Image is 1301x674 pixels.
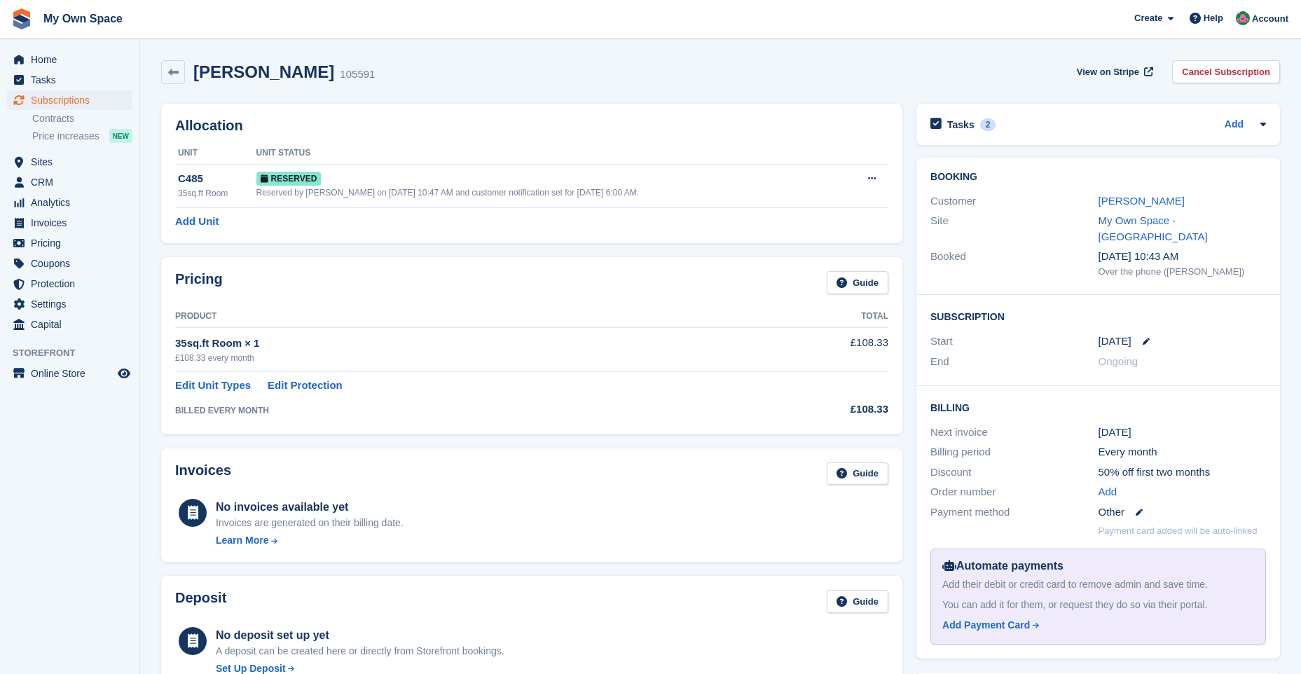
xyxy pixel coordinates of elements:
[1172,60,1280,83] a: Cancel Subscription
[827,271,888,294] a: Guide
[7,233,132,253] a: menu
[942,598,1254,612] div: You can add it for them, or request they do so via their portal.
[1099,484,1117,500] a: Add
[930,213,1098,245] div: Site
[1099,444,1266,460] div: Every month
[7,152,132,172] a: menu
[175,378,251,394] a: Edit Unit Types
[193,62,334,81] h2: [PERSON_NAME]
[757,305,888,328] th: Total
[1099,504,1266,521] div: Other
[930,354,1098,370] div: End
[175,352,757,364] div: £108.33 every month
[1134,11,1162,25] span: Create
[7,274,132,294] a: menu
[31,193,115,212] span: Analytics
[1099,249,1266,265] div: [DATE] 10:43 AM
[178,187,256,200] div: 35sq.ft Room
[7,193,132,212] a: menu
[1099,214,1208,242] a: My Own Space - [GEOGRAPHIC_DATA]
[216,644,504,659] p: A deposit can be created here or directly from Storefront bookings.
[216,533,268,548] div: Learn More
[31,50,115,69] span: Home
[942,618,1030,633] div: Add Payment Card
[930,333,1098,350] div: Start
[1099,195,1185,207] a: [PERSON_NAME]
[32,130,99,143] span: Price increases
[109,129,132,143] div: NEW
[116,365,132,382] a: Preview store
[827,590,888,613] a: Guide
[32,128,132,144] a: Price increases NEW
[216,533,404,548] a: Learn More
[11,8,32,29] img: stora-icon-8386f47178a22dfd0bd8f6a31ec36ba5ce8667c1dd55bd0f319d3a0aa187defe.svg
[32,112,132,125] a: Contracts
[930,444,1098,460] div: Billing period
[1225,117,1244,133] a: Add
[38,7,128,30] a: My Own Space
[1099,265,1266,279] div: Over the phone ([PERSON_NAME])
[31,233,115,253] span: Pricing
[1099,465,1266,481] div: 50% off first two months
[216,627,504,644] div: No deposit set up yet
[31,315,115,334] span: Capital
[1099,355,1138,367] span: Ongoing
[1071,60,1156,83] a: View on Stripe
[7,172,132,192] a: menu
[980,118,996,131] div: 2
[930,425,1098,441] div: Next invoice
[942,577,1254,592] div: Add their debit or credit card to remove admin and save time.
[930,172,1266,183] h2: Booking
[7,315,132,334] a: menu
[1204,11,1223,25] span: Help
[31,172,115,192] span: CRM
[930,484,1098,500] div: Order number
[13,346,139,360] span: Storefront
[930,504,1098,521] div: Payment method
[7,364,132,383] a: menu
[930,249,1098,278] div: Booked
[175,305,757,328] th: Product
[930,309,1266,323] h2: Subscription
[1099,425,1266,441] div: [DATE]
[175,336,757,352] div: 35sq.ft Room × 1
[31,364,115,383] span: Online Store
[7,70,132,90] a: menu
[1077,65,1139,79] span: View on Stripe
[175,118,888,134] h2: Allocation
[175,590,226,613] h2: Deposit
[7,50,132,69] a: menu
[942,558,1254,575] div: Automate payments
[947,118,975,131] h2: Tasks
[175,462,231,486] h2: Invoices
[7,294,132,314] a: menu
[31,294,115,314] span: Settings
[930,400,1266,414] h2: Billing
[31,254,115,273] span: Coupons
[31,274,115,294] span: Protection
[340,67,375,83] div: 105591
[1099,333,1131,350] time: 2025-09-03 00:00:00 UTC
[930,465,1098,481] div: Discount
[175,214,219,230] a: Add Unit
[757,401,888,418] div: £108.33
[930,193,1098,209] div: Customer
[268,378,343,394] a: Edit Protection
[175,142,256,165] th: Unit
[1252,12,1288,26] span: Account
[757,327,888,371] td: £108.33
[31,70,115,90] span: Tasks
[216,499,404,516] div: No invoices available yet
[31,213,115,233] span: Invoices
[31,90,115,110] span: Subscriptions
[256,186,844,199] div: Reserved by [PERSON_NAME] on [DATE] 10:47 AM and customer notification set for [DATE] 6:00 AM.
[7,213,132,233] a: menu
[178,171,256,187] div: C485
[175,404,757,417] div: BILLED EVERY MONTH
[827,462,888,486] a: Guide
[1236,11,1250,25] img: Lucy Parry
[1099,524,1258,538] p: Payment card added will be auto-linked
[942,618,1248,633] a: Add Payment Card
[7,254,132,273] a: menu
[256,142,844,165] th: Unit Status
